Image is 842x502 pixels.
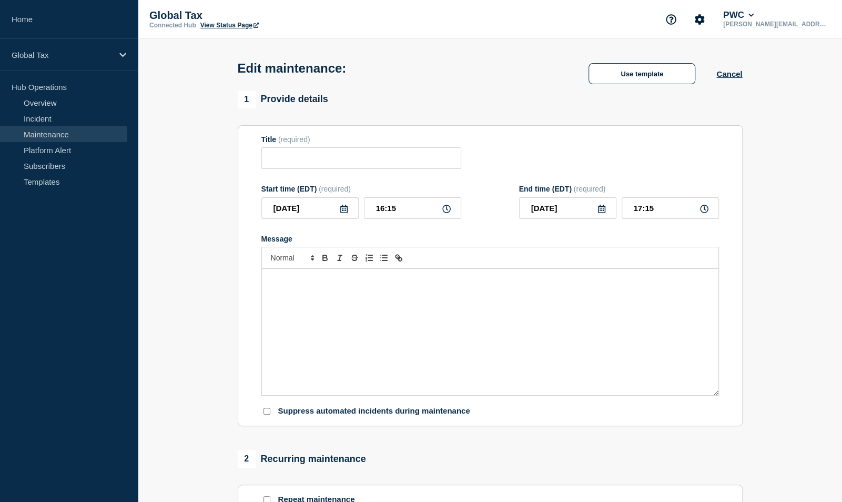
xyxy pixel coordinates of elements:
[622,197,719,219] input: HH:MM
[318,252,332,264] button: Toggle bold text
[347,252,362,264] button: Toggle strikethrough text
[278,135,310,144] span: (required)
[263,408,270,415] input: Suppress automated incidents during maintenance
[721,21,830,28] p: [PERSON_NAME][EMAIL_ADDRESS][PERSON_NAME][DOMAIN_NAME]
[362,252,377,264] button: Toggle ordered list
[660,8,682,31] button: Support
[574,185,606,193] span: (required)
[200,22,259,29] a: View Status Page
[261,147,461,169] input: Title
[589,63,695,84] button: Use template
[688,8,711,31] button: Account settings
[238,61,347,76] h1: Edit maintenance:
[377,252,391,264] button: Toggle bulleted list
[149,22,196,29] p: Connected Hub
[261,185,461,193] div: Start time (EDT)
[519,185,719,193] div: End time (EDT)
[391,252,406,264] button: Toggle link
[319,185,351,193] span: (required)
[278,406,470,416] p: Suppress automated incidents during maintenance
[332,252,347,264] button: Toggle italic text
[261,235,719,243] div: Message
[238,91,256,108] span: 1
[12,51,113,59] p: Global Tax
[238,450,366,468] div: Recurring maintenance
[716,69,742,78] button: Cancel
[238,91,328,108] div: Provide details
[261,135,461,144] div: Title
[266,252,318,264] span: Font size
[261,197,359,219] input: YYYY-MM-DD
[262,269,718,395] div: Message
[149,9,360,22] p: Global Tax
[721,10,756,21] button: PWC
[238,450,256,468] span: 2
[364,197,461,219] input: HH:MM
[519,197,616,219] input: YYYY-MM-DD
